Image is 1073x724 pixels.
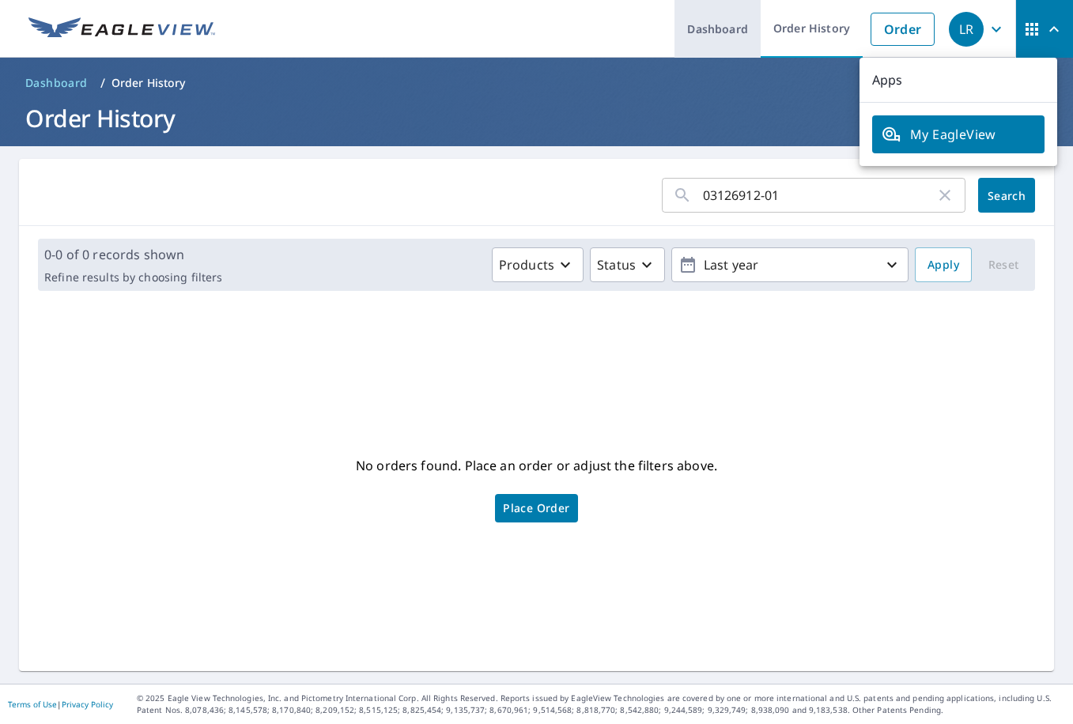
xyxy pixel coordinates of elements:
a: Terms of Use [8,699,57,710]
div: LR [949,12,984,47]
a: Dashboard [19,70,94,96]
li: / [100,74,105,92]
img: EV Logo [28,17,215,41]
span: Place Order [503,504,569,512]
h1: Order History [19,102,1054,134]
p: | [8,699,113,709]
a: My EagleView [872,115,1045,153]
p: 0-0 of 0 records shown [44,245,222,264]
a: Place Order [495,494,577,522]
button: Products [492,247,584,282]
nav: breadcrumb [19,70,1054,96]
p: Refine results by choosing filters [44,270,222,285]
p: Last year [697,251,882,279]
p: Status [597,255,636,274]
p: Apps [860,58,1057,103]
a: Privacy Policy [62,699,113,710]
p: © 2025 Eagle View Technologies, Inc. and Pictometry International Corp. All Rights Reserved. Repo... [137,692,1065,716]
a: Order [871,13,935,46]
p: Order History [111,75,186,91]
span: Search [991,188,1022,203]
p: Products [499,255,554,274]
button: Search [978,178,1035,213]
button: Last year [671,247,909,282]
input: Address, Report #, Claim ID, etc. [703,173,935,217]
button: Apply [915,247,972,282]
span: Dashboard [25,75,88,91]
span: My EagleView [882,125,1035,144]
span: Apply [928,255,959,275]
button: Status [590,247,665,282]
p: No orders found. Place an order or adjust the filters above. [356,453,717,478]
